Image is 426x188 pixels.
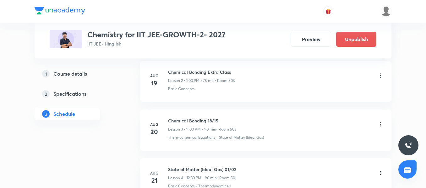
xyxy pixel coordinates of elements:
p: Lesson 2 • 1:00 PM • 75 min [168,78,215,83]
h4: 19 [148,78,161,88]
h5: Course details [53,70,87,78]
p: • Room 503 [215,78,235,83]
h4: 20 [148,127,161,137]
img: avatar [325,8,331,14]
p: Basic Concepts [168,86,194,92]
p: 2 [42,90,50,98]
p: Thermochemical Equations [168,135,215,140]
h4: 21 [148,176,161,185]
a: 1Course details [35,67,120,80]
h5: Schedule [53,110,75,118]
img: Company Logo [35,7,85,14]
p: • Room 503 [216,126,236,132]
a: 2Specifications [35,88,120,100]
button: avatar [323,6,333,16]
h6: Aug [148,170,161,176]
h6: Chemical Bonding 18/15 [168,117,236,124]
img: ttu [405,142,412,149]
h6: Chemical Bonding Extra Class [168,69,235,75]
button: Unpublish [336,32,376,47]
p: 3 [42,110,50,118]
h6: State of Matter (Ideal Gas) 01/02 [168,166,236,173]
p: State of Matter (Ideal Gas) [219,135,264,140]
button: Preview [291,32,331,47]
h3: Chemistry for IIT JEE-GROWTH-2- 2027 [87,30,226,39]
img: Gopal Kumar [381,6,391,17]
h6: Aug [148,73,161,78]
div: · [216,135,218,140]
p: 1 [42,70,50,78]
p: IIT JEE • Hinglish [87,40,226,47]
img: D293786B-A7B6-471A-B1D2-B4FA9A4C2CE5_plus.png [50,30,82,48]
a: Company Logo [35,7,85,16]
h6: Aug [148,121,161,127]
p: Lesson 3 • 9:00 AM • 90 min [168,126,216,132]
h5: Specifications [53,90,86,98]
p: • Room 501 [217,175,236,181]
p: Lesson 4 • 12:30 PM • 90 min [168,175,217,181]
